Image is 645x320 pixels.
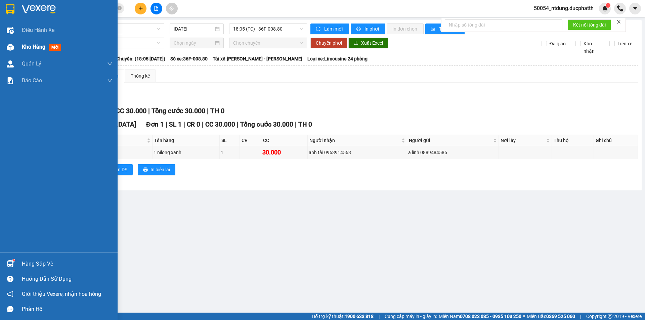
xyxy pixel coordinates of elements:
[146,121,164,128] span: Đơn 1
[439,313,521,320] span: Miền Nam
[205,121,235,128] span: CC 30.000
[166,121,167,128] span: |
[568,19,611,30] button: Kết nối tổng đài
[221,149,239,156] div: 1
[262,148,306,157] div: 30.000
[594,135,638,146] th: Ghi chú
[22,304,113,314] div: Phản hồi
[233,38,303,48] span: Chọn chuyến
[528,4,599,12] span: 50054_ntdung.ducphatth
[152,107,205,115] span: Tổng cước 30.000
[546,314,575,319] strong: 0369 525 060
[629,3,641,14] button: caret-down
[364,25,380,33] span: In phơi
[22,259,113,269] div: Hàng sắp về
[49,44,61,51] span: mới
[501,137,545,144] span: Nơi lấy
[13,259,15,261] sup: 1
[573,21,606,29] span: Kết nối tổng đài
[356,27,362,32] span: printer
[154,149,218,156] div: 1 nilong xanh
[116,55,165,62] span: Chuyến: (18:05 [DATE])
[135,3,146,14] button: plus
[361,39,383,47] span: Xuất Excel
[150,166,170,173] span: In biên lai
[460,314,521,319] strong: 0708 023 035 - 0935 103 250
[183,121,185,128] span: |
[107,61,113,66] span: down
[387,24,424,34] button: In đơn chọn
[237,121,239,128] span: |
[409,137,492,144] span: Người gửi
[445,19,562,30] input: Nhập số tổng đài
[580,313,581,320] span: |
[310,38,347,48] button: Chuyển phơi
[310,24,349,34] button: syncLàm mới
[154,6,159,11] span: file-add
[143,167,148,173] span: printer
[118,6,122,10] span: close-circle
[295,121,297,128] span: |
[385,313,437,320] span: Cung cấp máy in - giấy in:
[22,76,42,85] span: Báo cáo
[312,313,374,320] span: Hỗ trợ kỹ thuật:
[7,60,14,67] img: warehouse-icon
[7,306,13,312] span: message
[345,314,374,319] strong: 1900 633 818
[607,3,609,8] span: 1
[431,27,436,32] span: bar-chart
[632,5,638,11] span: caret-down
[7,77,14,84] img: solution-icon
[118,5,122,12] span: close-circle
[351,24,385,34] button: printerIn phơi
[240,135,261,146] th: CR
[150,3,162,14] button: file-add
[187,121,200,128] span: CR 0
[408,149,498,156] div: a linh 0889484586
[602,5,608,11] img: icon-new-feature
[22,26,54,34] span: Điều hành xe
[153,135,220,146] th: Tên hàng
[261,135,308,146] th: CC
[616,19,621,24] span: close
[131,72,150,80] div: Thống kê
[523,315,525,318] span: ⚪️
[213,55,302,62] span: Tài xế: [PERSON_NAME] - [PERSON_NAME]
[22,44,45,50] span: Kho hàng
[617,5,623,11] img: phone-icon
[7,276,13,282] span: question-circle
[107,78,113,83] span: down
[425,24,465,34] button: bar-chartThống kê
[233,24,303,34] span: 18:05 (TC) - 36F-008.80
[298,121,312,128] span: TH 0
[240,121,293,128] span: Tổng cước 30.000
[7,44,14,51] img: warehouse-icon
[169,121,182,128] span: SL 1
[547,40,568,47] span: Đã giao
[116,107,146,115] span: CC 30.000
[606,3,610,8] sup: 1
[7,291,13,297] span: notification
[552,135,594,146] th: Thu hộ
[348,38,388,48] button: downloadXuất Excel
[6,4,14,14] img: logo-vxr
[210,107,224,115] span: TH 0
[22,290,101,298] span: Giới thiệu Vexere, nhận hoa hồng
[309,137,400,144] span: Người nhận
[166,3,178,14] button: aim
[307,55,368,62] span: Loại xe: Limousine 24 phòng
[138,164,175,175] button: printerIn biên lai
[170,55,208,62] span: Số xe: 36F-008.80
[104,164,133,175] button: printerIn DS
[608,314,612,319] span: copyright
[354,41,358,46] span: download
[527,313,575,320] span: Miền Bắc
[309,149,406,156] div: anh tài 0963914563
[22,59,41,68] span: Quản Lý
[22,274,113,284] div: Hướng dẫn sử dụng
[169,6,174,11] span: aim
[148,107,150,115] span: |
[324,25,344,33] span: Làm mới
[220,135,240,146] th: SL
[117,166,127,173] span: In DS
